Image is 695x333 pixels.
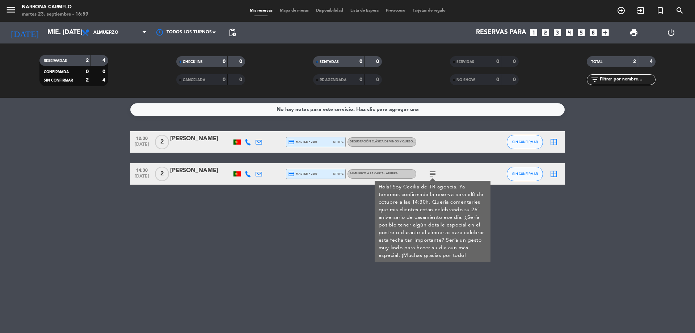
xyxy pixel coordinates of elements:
[333,140,344,144] span: stripe
[239,77,244,82] strong: 0
[379,183,487,259] div: Hola! Soy Cecilia de TR agencia. Ya tenemos confirmada la reserva para el8 de octubre a las 14:30...
[347,9,382,13] span: Lista de Espera
[22,4,88,11] div: Narbona Carmelo
[601,28,610,37] i: add_box
[86,58,89,63] strong: 2
[656,6,665,15] i: turned_in_not
[496,59,499,64] strong: 0
[133,166,151,174] span: 14:30
[320,60,339,64] span: SENTADAS
[133,174,151,182] span: [DATE]
[288,171,317,177] span: master * 7185
[456,60,474,64] span: SERVIDAS
[589,28,598,37] i: looks_6
[359,59,362,64] strong: 0
[513,77,517,82] strong: 0
[183,78,205,82] span: CANCELADA
[86,78,89,83] strong: 2
[652,22,690,43] div: LOG OUT
[529,28,538,37] i: looks_one
[170,134,232,143] div: [PERSON_NAME]
[675,6,684,15] i: search
[359,77,362,82] strong: 0
[277,105,419,114] div: No hay notas para este servicio. Haz clic para agregar una
[288,171,295,177] i: credit_card
[44,59,67,63] span: RESERVADAS
[553,28,562,37] i: looks_3
[633,59,636,64] strong: 2
[228,28,237,37] span: pending_actions
[102,78,107,83] strong: 4
[376,77,380,82] strong: 0
[409,9,449,13] span: Tarjetas de regalo
[541,28,550,37] i: looks_two
[496,77,499,82] strong: 0
[239,59,244,64] strong: 0
[476,29,526,36] span: Reservas para
[102,69,107,74] strong: 0
[512,172,538,176] span: SIN CONFIRMAR
[350,172,398,175] span: Almuerzo a la carta - Afuera
[5,4,16,15] i: menu
[456,78,475,82] span: NO SHOW
[333,171,344,176] span: stripe
[288,139,295,145] i: credit_card
[507,135,543,149] button: SIN CONFIRMAR
[590,75,599,84] i: filter_list
[22,11,88,18] div: martes 23. septiembre - 16:59
[320,78,346,82] span: RE AGENDADA
[382,9,409,13] span: Pre-acceso
[667,28,675,37] i: power_settings_new
[512,140,538,144] span: SIN CONFIRMAR
[549,138,558,146] i: border_all
[513,59,517,64] strong: 0
[133,142,151,150] span: [DATE]
[223,77,226,82] strong: 0
[507,167,543,181] button: SIN CONFIRMAR
[223,59,226,64] strong: 0
[599,76,655,84] input: Filtrar por nombre...
[650,59,654,64] strong: 4
[5,4,16,18] button: menu
[350,140,459,143] span: Degustación clásica de vinos y quesos EN ESPAÑOL - SOLO ADULTOS
[67,28,76,37] i: arrow_drop_down
[636,6,645,15] i: exit_to_app
[102,58,107,63] strong: 4
[86,69,89,74] strong: 0
[565,28,574,37] i: looks_4
[428,170,437,178] i: subject
[170,166,232,175] div: [PERSON_NAME]
[376,59,380,64] strong: 0
[246,9,276,13] span: Mis reservas
[629,28,638,37] span: print
[93,30,118,35] span: Almuerzo
[155,167,169,181] span: 2
[44,79,73,82] span: SIN CONFIRMAR
[591,60,602,64] span: TOTAL
[133,134,151,142] span: 12:30
[549,170,558,178] i: border_all
[44,70,69,74] span: CONFIRMADA
[577,28,586,37] i: looks_5
[276,9,312,13] span: Mapa de mesas
[312,9,347,13] span: Disponibilidad
[5,25,44,41] i: [DATE]
[155,135,169,149] span: 2
[617,6,625,15] i: add_circle_outline
[288,139,317,145] span: master * 7185
[183,60,203,64] span: CHECK INS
